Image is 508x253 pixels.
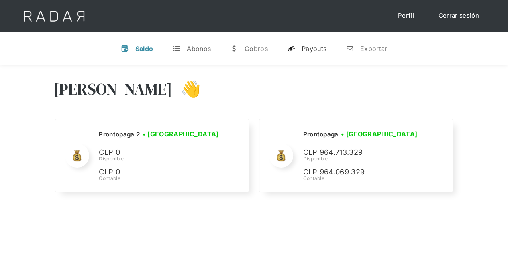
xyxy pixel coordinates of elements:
[346,45,354,53] div: n
[53,79,173,99] h3: [PERSON_NAME]
[303,166,423,178] p: CLP 964.069.329
[172,45,180,53] div: t
[172,79,200,99] h3: 👋
[143,129,219,139] h3: • [GEOGRAPHIC_DATA]
[99,166,219,178] p: CLP 0
[135,45,153,53] div: Saldo
[303,175,423,182] div: Contable
[287,45,295,53] div: y
[230,45,238,53] div: w
[99,175,221,182] div: Contable
[99,155,221,162] div: Disponible
[430,8,487,24] a: Cerrar sesión
[341,129,417,139] h3: • [GEOGRAPHIC_DATA]
[99,147,219,158] p: CLP 0
[390,8,422,24] a: Perfil
[303,147,423,158] p: CLP 964.713.329
[302,45,326,53] div: Payouts
[303,155,423,162] div: Disponible
[99,130,140,138] h2: Prontopaga 2
[121,45,129,53] div: v
[187,45,211,53] div: Abonos
[303,130,338,138] h2: Prontopaga
[245,45,268,53] div: Cobros
[360,45,387,53] div: Exportar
